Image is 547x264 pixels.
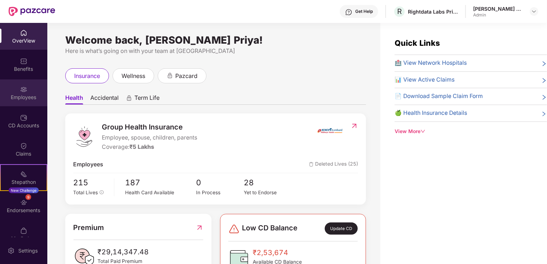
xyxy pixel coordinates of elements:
div: Stepathon [1,179,47,186]
div: Get Help [355,9,373,14]
span: ₹5 Lakhs [130,143,154,150]
img: svg+xml;base64,PHN2ZyB4bWxucz0iaHR0cDovL3d3dy53My5vcmcvMjAwMC9zdmciIHdpZHRoPSIyMSIgaGVpZ2h0PSIyMC... [20,171,27,178]
div: Welcome back, [PERSON_NAME] Priya! [65,37,366,43]
span: Accidental [90,94,119,104]
span: Employee, spouse, children, parents [102,133,198,142]
img: svg+xml;base64,PHN2ZyBpZD0iQ0RfQWNjb3VudHMiIGRhdGEtbmFtZT0iQ0QgQWNjb3VudHMiIHhtbG5zPSJodHRwOi8vd3... [20,114,27,121]
img: svg+xml;base64,PHN2ZyBpZD0iU2V0dGluZy0yMHgyMCIgeG1sbnM9Imh0dHA6Ly93d3cudzMub3JnLzIwMDAvc3ZnIiB3aW... [8,247,15,254]
span: 215 [73,177,109,189]
img: deleteIcon [309,162,314,167]
span: info-circle [100,190,104,195]
span: R [397,7,402,16]
img: svg+xml;base64,PHN2ZyBpZD0iRW5kb3JzZW1lbnRzIiB4bWxucz0iaHR0cDovL3d3dy53My5vcmcvMjAwMC9zdmciIHdpZH... [20,199,27,206]
span: down [420,129,425,134]
span: ₹29,14,347.48 [98,246,149,258]
span: right [541,93,547,101]
img: svg+xml;base64,PHN2ZyBpZD0iSGVscC0zMngzMiIgeG1sbnM9Imh0dHA6Ly93d3cudzMub3JnLzIwMDAvc3ZnIiB3aWR0aD... [345,9,352,16]
img: insurerIcon [317,122,343,140]
img: logo [73,126,95,147]
span: Health [65,94,83,104]
div: Update CD [325,223,358,235]
span: 📄 Download Sample Claim Form [395,92,483,101]
span: ₹2,53,674 [253,247,302,258]
span: 🍏 Health Insurance Details [395,109,467,118]
img: RedirectIcon [351,122,358,129]
div: Here is what’s going on with your team at [GEOGRAPHIC_DATA] [65,47,366,55]
span: Premium [73,222,104,233]
div: [PERSON_NAME] Priya [473,5,523,12]
span: pazcard [175,72,198,80]
img: svg+xml;base64,PHN2ZyBpZD0iRW1wbG95ZWVzIiB4bWxucz0iaHR0cDovL3d3dy53My5vcmcvMjAwMC9zdmciIHdpZHRoPS... [20,86,27,93]
span: right [541,60,547,68]
div: New Challenge [9,187,39,193]
img: svg+xml;base64,PHN2ZyBpZD0iTXlfT3JkZXJzIiBkYXRhLW5hbWU9Ik15IE9yZGVycyIgeG1sbnM9Imh0dHA6Ly93d3cudz... [20,227,27,234]
div: View More [395,128,547,136]
div: Coverage: [102,143,198,152]
span: 28 [244,177,291,189]
span: Quick Links [395,38,440,48]
img: svg+xml;base64,PHN2ZyBpZD0iRHJvcGRvd24tMzJ4MzIiIHhtbG5zPSJodHRwOi8vd3d3LnczLm9yZy8yMDAwL3N2ZyIgd2... [531,9,537,14]
img: svg+xml;base64,PHN2ZyBpZD0iQ2xhaW0iIHhtbG5zPSJodHRwOi8vd3d3LnczLm9yZy8yMDAwL3N2ZyIgd2lkdGg9IjIwIi... [20,142,27,150]
span: Term Life [134,94,160,104]
span: Deleted Lives (25) [309,160,358,169]
div: Yet to Endorse [244,189,291,196]
span: 📊 View Active Claims [395,75,455,84]
img: New Pazcare Logo [9,7,55,16]
div: Rightdata Labs Private Limited [408,8,458,15]
span: Group Health Insurance [102,122,198,133]
span: Total Lives [73,190,98,195]
div: Settings [16,247,40,254]
div: Health Card Available [125,189,196,196]
span: 🏥 View Network Hospitals [395,59,467,68]
div: Admin [473,12,523,18]
div: In Process [196,189,243,196]
img: svg+xml;base64,PHN2ZyBpZD0iQmVuZWZpdHMiIHhtbG5zPSJodHRwOi8vd3d3LnczLm9yZy8yMDAwL3N2ZyIgd2lkdGg9Ij... [20,58,27,65]
span: Low CD Balance [242,223,298,235]
img: svg+xml;base64,PHN2ZyBpZD0iRGFuZ2VyLTMyeDMyIiB4bWxucz0iaHR0cDovL3d3dy53My5vcmcvMjAwMC9zdmciIHdpZH... [228,223,240,235]
img: svg+xml;base64,PHN2ZyBpZD0iSG9tZSIgeG1sbnM9Imh0dHA6Ly93d3cudzMub3JnLzIwMDAvc3ZnIiB3aWR0aD0iMjAiIG... [20,29,27,36]
span: 0 [196,177,243,189]
div: animation [126,95,132,101]
span: 187 [125,177,196,189]
div: animation [167,72,173,79]
span: insurance [74,72,100,80]
img: RedirectIcon [196,222,203,233]
span: wellness [122,72,145,80]
span: Employees [73,160,104,169]
div: 9 [25,194,31,200]
span: right [541,77,547,84]
span: right [541,110,547,118]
